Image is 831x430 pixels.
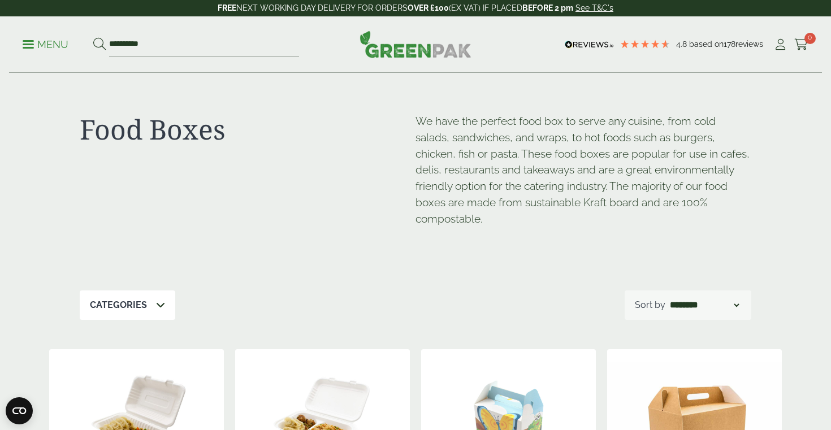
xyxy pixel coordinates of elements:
strong: FREE [218,3,236,12]
span: 178 [724,40,735,49]
span: 4.8 [676,40,689,49]
a: Menu [23,38,68,49]
p: Sort by [635,298,665,312]
a: 0 [794,36,808,53]
span: We have the perfect food box to serve any cuisine, from cold salads, sandwiches, and wraps, to ho... [415,115,750,225]
i: Cart [794,39,808,50]
select: Shop order [668,298,741,312]
strong: BEFORE 2 pm [522,3,573,12]
span: Based on [689,40,724,49]
img: GreenPak Supplies [360,31,471,58]
p: Categories [90,298,147,312]
i: My Account [773,39,787,50]
p: Menu [23,38,68,51]
button: Open CMP widget [6,397,33,424]
h1: Food Boxes [80,113,415,146]
strong: OVER £100 [408,3,449,12]
img: REVIEWS.io [565,41,614,49]
a: See T&C's [575,3,613,12]
span: 0 [804,33,816,44]
div: 4.78 Stars [620,39,670,49]
span: reviews [735,40,763,49]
